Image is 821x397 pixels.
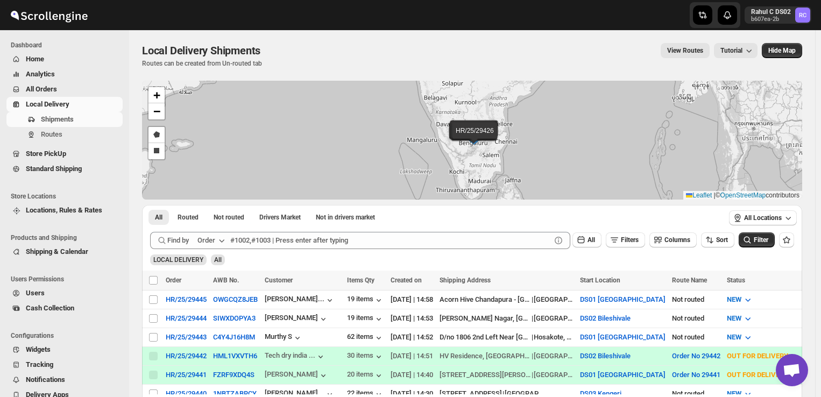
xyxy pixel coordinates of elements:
span: Hide Map [768,46,796,55]
button: Locations, Rules & Rates [6,203,123,218]
span: | [714,192,716,199]
div: [DATE] | 14:40 [391,370,433,380]
span: Users [26,289,45,297]
button: Filter [739,232,775,247]
button: All [572,232,601,247]
span: Cash Collection [26,304,74,312]
img: Marker [465,129,481,141]
div: Not routed [672,294,720,305]
span: Created on [391,277,422,284]
button: DS02 Bileshivale [580,314,631,322]
div: D/no 1806 2nd Left Near [GEOGRAPHIC_DATA] [GEOGRAPHIC_DATA],[GEOGRAPHIC_DATA] [440,332,531,343]
img: Marker [467,131,483,143]
span: + [153,88,160,102]
span: Tracking [26,360,53,368]
span: Standard Shipping [26,165,82,173]
div: [DATE] | 14:53 [391,313,433,324]
button: FZRF9XDQ4S [213,371,254,379]
div: Not routed [672,332,720,343]
div: [DATE] | 14:58 [391,294,433,305]
button: Murthy S [265,332,303,343]
button: HML1VXVTH6 [213,352,257,360]
button: DS01 [GEOGRAPHIC_DATA] [580,295,666,303]
button: Cash Collection [6,301,123,316]
span: Shipping & Calendar [26,247,88,256]
span: Route Name [672,277,707,284]
p: Rahul C DS02 [751,8,791,16]
span: Filter [754,236,768,244]
span: Tutorial [720,47,742,54]
a: OpenStreetMap [720,192,766,199]
button: Un-claimable [309,210,381,225]
div: [DATE] | 14:52 [391,332,433,343]
button: Shipping & Calendar [6,244,123,259]
button: Routes [6,127,123,142]
a: Leaflet [686,192,712,199]
button: Routed [171,210,205,225]
span: Configurations [11,331,124,340]
span: NEW [727,295,741,303]
span: LOCAL DELIVERY [153,256,203,264]
button: Claimable [253,210,307,225]
button: HR/25/29445 [166,295,207,303]
p: b607ea-2b [751,16,791,23]
div: Hosakote, [GEOGRAPHIC_DATA] [534,332,574,343]
span: Local Delivery Shipments [142,44,260,57]
span: Filters [621,236,639,244]
button: Notifications [6,372,123,387]
div: © contributors [683,191,802,200]
div: | [440,370,574,380]
div: | [440,332,574,343]
span: Items Qty [347,277,374,284]
span: NEW [727,333,741,341]
a: Draw a rectangle [148,143,165,159]
span: View Routes [667,46,703,55]
div: [PERSON_NAME] Nagar, [GEOGRAPHIC_DATA] [440,313,531,324]
div: [PERSON_NAME] [265,370,329,381]
button: Home [6,52,123,67]
button: HR/25/29444 [166,314,207,322]
span: Notifications [26,375,65,384]
img: Marker [465,131,481,143]
span: OUT FOR DELIVERY [727,352,788,360]
span: Sort [716,236,728,244]
button: Map action label [762,43,802,58]
button: Filters [606,232,645,247]
button: Order [191,232,233,249]
button: Unrouted [207,210,251,225]
button: NEW [720,291,760,308]
button: SIWXDOPYA3 [213,314,256,322]
button: C4Y4J16H8M [213,333,255,341]
button: NEW [720,329,760,346]
span: OUT FOR DELIVERY [727,371,788,379]
button: Tech dry india ... [265,351,326,362]
span: Routed [178,213,199,222]
button: 62 items [347,332,384,343]
button: Analytics [6,67,123,82]
span: Order [166,277,181,284]
button: Order No 29441 [672,371,720,379]
span: All Orders [26,85,57,93]
span: All [588,236,595,244]
button: Tutorial [714,43,758,58]
span: All Locations [744,214,782,222]
button: HR/25/29442 [166,352,207,360]
button: DS02 Bileshivale [580,352,631,360]
span: Not in drivers market [316,213,375,222]
button: NEW [720,310,760,327]
span: Drivers Market [259,213,301,222]
button: OUT FOR DELIVERY [720,348,806,365]
span: Store PickUp [26,150,66,158]
a: Zoom in [148,87,165,103]
button: view route [661,43,710,58]
span: Products and Shipping [11,233,124,242]
button: [PERSON_NAME] [265,314,329,324]
img: Marker [464,131,480,143]
span: Widgets [26,345,51,353]
button: 19 items [347,295,384,306]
